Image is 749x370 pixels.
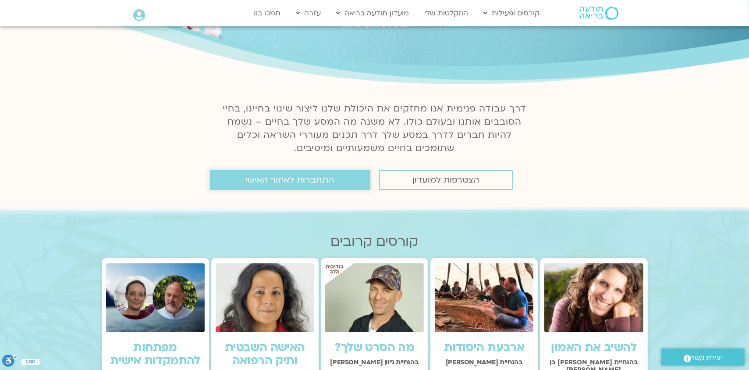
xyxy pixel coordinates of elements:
[691,352,723,364] span: יצירת קשר
[379,170,513,190] a: הצטרפות למועדון
[420,5,473,22] a: ההקלטות שלי
[246,175,334,185] span: התחברות לאיזור האישי
[218,102,532,155] p: דרך עבודה פנימית אנו מחזקים את היכולת שלנו ליצור שינוי בחיינו, בחיי הסובבים אותנו ובעולם כולו. לא...
[332,5,414,22] a: מועדון תודעה בריאה
[210,170,370,190] a: התחברות לאיזור האישי
[435,359,533,366] h2: בהנחיית [PERSON_NAME]
[551,340,637,356] a: להשיב את האמון
[292,5,326,22] a: עזרה
[413,175,479,185] span: הצטרפות למועדון
[249,5,285,22] a: תמכו בנו
[110,340,200,369] a: מפתחות להתמקדות אישית
[661,348,745,366] a: יצירת קשר
[335,340,415,356] a: מה הסרט שלך?
[325,359,424,366] h2: בהנחיית ג'יוון [PERSON_NAME]
[102,234,648,249] h2: קורסים קרובים
[580,7,618,20] img: תודעה בריאה
[444,340,524,356] a: ארבעת היסודות
[479,5,544,22] a: קורסים ופעילות
[225,340,305,369] a: האישה השבטית ותיק הרפואה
